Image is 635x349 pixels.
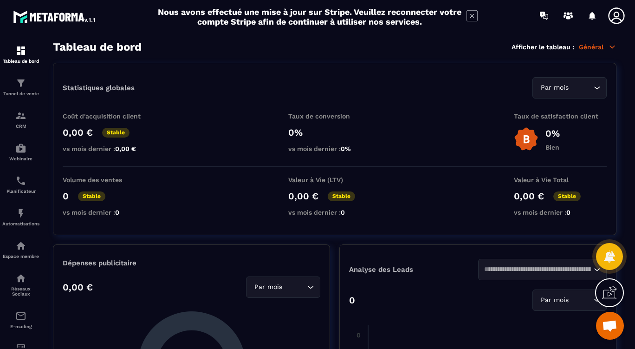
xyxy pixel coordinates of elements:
[566,209,570,216] span: 0
[2,168,39,201] a: schedulerschedulerPlanificateur
[553,191,581,201] p: Stable
[288,209,381,216] p: vs mois dernier :
[288,176,381,184] p: Valeur à Vie (LTV)
[102,128,130,138] p: Stable
[532,290,607,311] div: Search for option
[514,191,544,202] p: 0,00 €
[288,112,381,120] p: Taux de conversion
[328,191,355,201] p: Stable
[246,277,320,298] div: Search for option
[349,265,478,274] p: Analyse des Leads
[115,209,119,216] span: 0
[78,191,105,201] p: Stable
[2,286,39,296] p: Réseaux Sociaux
[545,144,560,151] p: Bien
[2,156,39,161] p: Webinaire
[288,145,381,152] p: vs mois dernier :
[512,43,574,51] p: Afficher le tableau :
[15,273,26,284] img: social-network
[514,127,538,151] img: b-badge-o.b3b20ee6.svg
[63,127,93,138] p: 0,00 €
[341,209,345,216] span: 0
[579,43,616,51] p: Général
[2,201,39,233] a: automationsautomationsAutomatisations
[15,208,26,219] img: automations
[514,112,607,120] p: Taux de satisfaction client
[13,8,97,25] img: logo
[63,145,156,152] p: vs mois dernier :
[514,176,607,184] p: Valeur à Vie Total
[157,7,462,26] h2: Nous avons effectué une mise à jour sur Stripe. Veuillez reconnecter votre compte Stripe afin de ...
[349,295,355,306] p: 0
[2,124,39,129] p: CRM
[545,128,560,139] p: 0%
[288,191,318,202] p: 0,00 €
[538,83,570,93] span: Par mois
[284,282,305,292] input: Search for option
[15,143,26,154] img: automations
[53,40,142,53] h3: Tableau de bord
[63,191,69,202] p: 0
[15,78,26,89] img: formation
[15,240,26,251] img: automations
[15,110,26,121] img: formation
[15,45,26,56] img: formation
[2,266,39,303] a: social-networksocial-networkRéseaux Sociaux
[2,71,39,103] a: formationformationTunnel de vente
[2,324,39,329] p: E-mailing
[532,77,607,99] div: Search for option
[514,209,607,216] p: vs mois dernier :
[538,295,570,305] span: Par mois
[2,221,39,226] p: Automatisations
[15,310,26,322] img: email
[2,38,39,71] a: formationformationTableau de bord
[63,259,320,267] p: Dépenses publicitaire
[15,175,26,186] img: scheduler
[63,176,156,184] p: Volume des ventes
[2,91,39,96] p: Tunnel de vente
[341,145,351,152] span: 0%
[63,209,156,216] p: vs mois dernier :
[63,112,156,120] p: Coût d'acquisition client
[570,83,591,93] input: Search for option
[2,103,39,136] a: formationformationCRM
[252,282,284,292] span: Par mois
[484,264,592,275] input: Search for option
[2,189,39,194] p: Planificateur
[63,84,135,92] p: Statistiques globales
[356,331,361,339] tspan: 0
[288,127,381,138] p: 0%
[478,259,607,280] div: Search for option
[63,282,93,293] p: 0,00 €
[2,233,39,266] a: automationsautomationsEspace membre
[115,145,136,152] span: 0,00 €
[570,295,591,305] input: Search for option
[596,312,624,340] a: Ouvrir le chat
[2,59,39,64] p: Tableau de bord
[2,136,39,168] a: automationsautomationsWebinaire
[2,303,39,336] a: emailemailE-mailing
[2,254,39,259] p: Espace membre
